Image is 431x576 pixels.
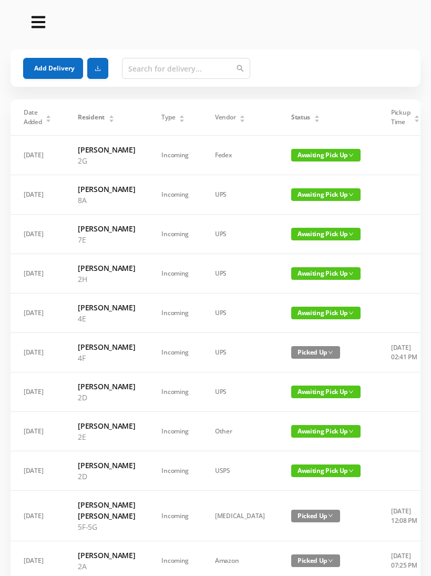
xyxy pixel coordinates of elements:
td: [DATE] [11,136,65,175]
span: Picked Up [291,554,340,567]
td: [DATE] [11,372,65,412]
td: [DATE] [11,294,65,333]
span: Vendor [215,113,235,122]
td: [DATE] [11,175,65,215]
td: Incoming [148,175,202,215]
span: Awaiting Pick Up [291,149,361,161]
i: icon: down [348,468,354,473]
i: icon: down [348,271,354,276]
h6: [PERSON_NAME] [78,302,135,313]
i: icon: caret-up [240,114,245,117]
i: icon: search [237,65,244,72]
i: icon: down [348,192,354,197]
i: icon: caret-down [314,118,320,121]
span: Awaiting Pick Up [291,425,361,438]
td: Incoming [148,333,202,372]
td: Fedex [202,136,278,175]
h6: [PERSON_NAME] [78,460,135,471]
td: Incoming [148,294,202,333]
p: 2H [78,274,135,285]
td: [DATE] [11,412,65,451]
span: Awaiting Pick Up [291,464,361,477]
td: [DATE] [11,451,65,491]
p: 2E [78,431,135,442]
h6: [PERSON_NAME] [78,550,135,561]
i: icon: caret-up [108,114,114,117]
td: [MEDICAL_DATA] [202,491,278,541]
span: Awaiting Pick Up [291,228,361,240]
div: Sort [314,114,320,120]
td: UPS [202,175,278,215]
i: icon: down [348,310,354,316]
i: icon: caret-down [46,118,52,121]
td: Incoming [148,412,202,451]
i: icon: caret-down [179,118,185,121]
td: Incoming [148,254,202,294]
td: USPS [202,451,278,491]
h6: [PERSON_NAME] [78,262,135,274]
td: Incoming [148,372,202,412]
h6: [PERSON_NAME] [78,144,135,155]
span: Status [291,113,310,122]
i: icon: down [348,153,354,158]
td: Incoming [148,451,202,491]
span: Picked Up [291,346,340,359]
input: Search for delivery... [122,58,250,79]
span: Date Added [24,108,42,127]
span: Awaiting Pick Up [291,307,361,319]
i: icon: caret-up [179,114,185,117]
p: 4F [78,352,135,363]
div: Sort [45,114,52,120]
p: 2D [78,471,135,482]
span: Awaiting Pick Up [291,267,361,280]
i: icon: down [348,389,354,395]
i: icon: caret-down [414,118,420,121]
td: UPS [202,215,278,254]
h6: [PERSON_NAME] [PERSON_NAME] [78,499,135,521]
h6: [PERSON_NAME] [78,184,135,195]
i: icon: caret-up [414,114,420,117]
p: 2D [78,392,135,403]
i: icon: caret-up [46,114,52,117]
div: Sort [179,114,185,120]
i: icon: down [328,513,333,518]
i: icon: caret-down [108,118,114,121]
td: UPS [202,372,278,412]
i: icon: down [348,231,354,237]
div: Sort [239,114,245,120]
i: icon: down [348,429,354,434]
p: 2A [78,561,135,572]
td: UPS [202,294,278,333]
h6: [PERSON_NAME] [78,420,135,431]
td: Other [202,412,278,451]
td: UPS [202,254,278,294]
h6: [PERSON_NAME] [78,341,135,352]
td: Incoming [148,136,202,175]
p: 2G [78,155,135,166]
span: Resident [78,113,105,122]
span: Awaiting Pick Up [291,188,361,201]
span: Awaiting Pick Up [291,386,361,398]
button: Add Delivery [23,58,83,79]
td: Incoming [148,491,202,541]
i: icon: down [328,350,333,355]
p: 8A [78,195,135,206]
i: icon: caret-down [240,118,245,121]
td: [DATE] [11,254,65,294]
h6: [PERSON_NAME] [78,381,135,392]
i: icon: down [328,558,333,563]
td: [DATE] [11,491,65,541]
i: icon: caret-up [314,114,320,117]
td: [DATE] [11,333,65,372]
td: [DATE] [11,215,65,254]
p: 5F-5G [78,521,135,532]
span: Type [161,113,175,122]
span: Pickup Time [391,108,410,127]
td: UPS [202,333,278,372]
div: Sort [414,114,420,120]
span: Picked Up [291,510,340,522]
div: Sort [108,114,115,120]
p: 7E [78,234,135,245]
p: 4E [78,313,135,324]
button: icon: download [87,58,108,79]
